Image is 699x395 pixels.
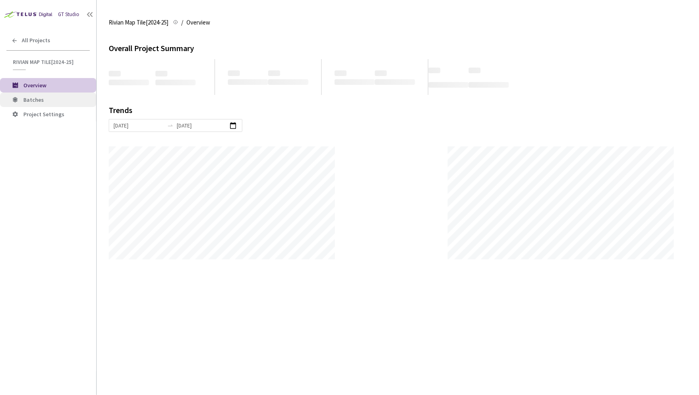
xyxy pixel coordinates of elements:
span: ‌ [228,79,268,85]
span: ‌ [428,82,469,88]
span: ‌ [428,68,440,73]
span: ‌ [335,79,375,85]
span: ‌ [109,80,149,85]
span: to [167,122,174,129]
span: Rivian Map Tile[2024-25] [109,18,168,27]
li: / [181,18,183,27]
div: Overall Project Summary [109,42,687,54]
span: ‌ [469,68,481,73]
span: ‌ [228,70,240,76]
span: Project Settings [23,111,64,118]
span: ‌ [155,71,168,76]
span: ‌ [268,79,308,85]
span: Batches [23,96,44,103]
span: ‌ [109,71,121,76]
span: ‌ [375,70,387,76]
input: End date [177,121,227,130]
div: Trends [109,106,676,119]
span: Overview [23,82,46,89]
span: ‌ [469,82,509,88]
span: Overview [186,18,210,27]
span: ‌ [335,70,347,76]
span: ‌ [375,79,415,85]
span: swap-right [167,122,174,129]
span: All Projects [22,37,50,44]
div: GT Studio [58,10,79,19]
span: ‌ [268,70,280,76]
input: Start date [114,121,164,130]
span: Rivian Map Tile[2024-25] [13,59,85,66]
span: ‌ [155,80,196,85]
